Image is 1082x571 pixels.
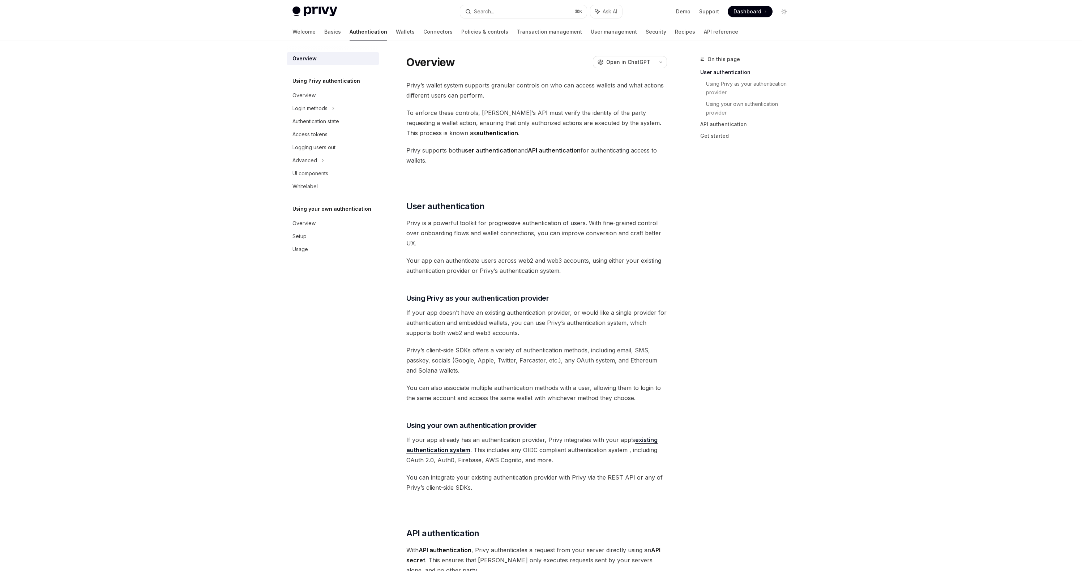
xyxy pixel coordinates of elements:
a: Dashboard [728,6,773,17]
span: Privy is a powerful toolkit for progressive authentication of users. With fine-grained control ov... [406,218,667,248]
a: Authentication state [287,115,379,128]
span: ⌘ K [575,9,582,14]
a: User authentication [700,66,796,78]
button: Search...⌘K [460,5,587,18]
button: Ask AI [590,5,622,18]
strong: API authentication [419,546,471,554]
a: Demo [676,8,690,15]
span: You can integrate your existing authentication provider with Privy via the REST API or any of Pri... [406,472,667,493]
span: Using Privy as your authentication provider [406,293,549,303]
a: Welcome [292,23,316,40]
a: Policies & controls [461,23,508,40]
span: API authentication [406,528,479,539]
span: You can also associate multiple authentication methods with a user, allowing them to login to the... [406,383,667,403]
a: Recipes [675,23,695,40]
div: Advanced [292,156,317,165]
div: UI components [292,169,328,178]
h5: Using Privy authentication [292,77,360,85]
div: Overview [292,219,316,228]
a: Using Privy as your authentication provider [706,78,796,98]
strong: authentication [476,129,518,137]
span: If your app doesn’t have an existing authentication provider, or would like a single provider for... [406,308,667,338]
div: Overview [292,54,317,63]
span: On this page [707,55,740,64]
span: Dashboard [734,8,761,15]
a: Authentication [350,23,387,40]
a: Security [646,23,666,40]
a: Setup [287,230,379,243]
div: Search... [474,7,494,16]
div: Usage [292,245,308,254]
span: To enforce these controls, [PERSON_NAME]’s API must verify the identity of the party requesting a... [406,108,667,138]
a: Get started [700,130,796,142]
span: Privy’s client-side SDKs offers a variety of authentication methods, including email, SMS, passke... [406,345,667,375]
h1: Overview [406,56,455,69]
a: Support [699,8,719,15]
div: Access tokens [292,130,328,139]
a: API reference [704,23,738,40]
span: Open in ChatGPT [606,59,650,66]
a: Connectors [423,23,453,40]
div: Overview [292,91,316,100]
span: If your app already has an authentication provider, Privy integrates with your app’s . This inclu... [406,435,667,465]
img: light logo [292,7,337,17]
span: Your app can authenticate users across web2 and web3 accounts, using either your existing authent... [406,256,667,276]
a: Transaction management [517,23,582,40]
a: Basics [324,23,341,40]
a: Wallets [396,23,415,40]
span: User authentication [406,201,485,212]
a: Access tokens [287,128,379,141]
span: Privy supports both and for authenticating access to wallets. [406,145,667,166]
a: Usage [287,243,379,256]
div: Logging users out [292,143,335,152]
h5: Using your own authentication [292,205,371,213]
span: Ask AI [603,8,617,15]
a: Whitelabel [287,180,379,193]
span: Privy’s wallet system supports granular controls on who can access wallets and what actions diffe... [406,80,667,100]
a: Logging users out [287,141,379,154]
button: Toggle dark mode [778,6,790,17]
strong: API authentication [528,147,581,154]
a: API authentication [700,119,796,130]
a: User management [591,23,637,40]
div: Login methods [292,104,328,113]
a: UI components [287,167,379,180]
a: Overview [287,52,379,65]
strong: user authentication [461,147,518,154]
div: Setup [292,232,307,241]
div: Authentication state [292,117,339,126]
a: Overview [287,217,379,230]
span: Using your own authentication provider [406,420,537,430]
a: Using your own authentication provider [706,98,796,119]
div: Whitelabel [292,182,318,191]
a: Overview [287,89,379,102]
button: Open in ChatGPT [593,56,655,68]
